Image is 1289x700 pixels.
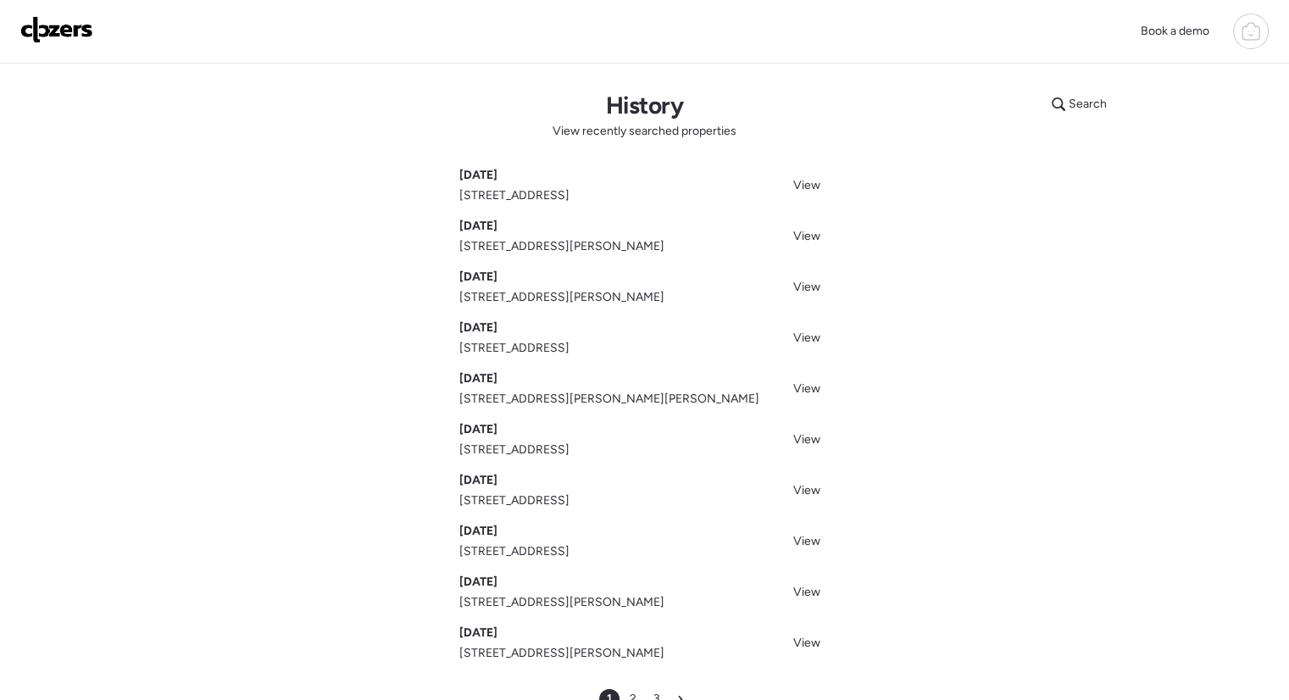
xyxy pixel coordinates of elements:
[459,391,759,408] span: [STREET_ADDRESS][PERSON_NAME][PERSON_NAME]
[793,331,820,345] span: View
[783,630,831,654] a: View
[793,280,820,294] span: View
[459,269,497,286] span: [DATE]
[459,421,497,438] span: [DATE]
[20,16,93,43] img: Logo
[459,645,664,662] span: [STREET_ADDRESS][PERSON_NAME]
[459,472,497,489] span: [DATE]
[793,585,820,599] span: View
[459,319,497,336] span: [DATE]
[783,325,831,349] a: View
[459,167,497,184] span: [DATE]
[783,223,831,247] a: View
[459,289,664,306] span: [STREET_ADDRESS][PERSON_NAME]
[793,534,820,548] span: View
[793,229,820,243] span: View
[459,594,664,611] span: [STREET_ADDRESS][PERSON_NAME]
[459,574,497,591] span: [DATE]
[783,579,831,603] a: View
[459,523,497,540] span: [DATE]
[793,483,820,497] span: View
[459,492,569,509] span: [STREET_ADDRESS]
[1069,96,1107,113] span: Search
[783,172,831,197] a: View
[459,442,569,458] span: [STREET_ADDRESS]
[793,432,820,447] span: View
[459,543,569,560] span: [STREET_ADDRESS]
[459,340,569,357] span: [STREET_ADDRESS]
[1141,24,1209,38] span: Book a demo
[793,636,820,650] span: View
[459,218,497,235] span: [DATE]
[793,381,820,396] span: View
[783,528,831,553] a: View
[459,187,569,204] span: [STREET_ADDRESS]
[606,91,683,119] h1: History
[459,370,497,387] span: [DATE]
[783,426,831,451] a: View
[553,123,736,140] span: View recently searched properties
[783,477,831,502] a: View
[783,274,831,298] a: View
[783,375,831,400] a: View
[793,178,820,192] span: View
[459,625,497,642] span: [DATE]
[459,238,664,255] span: [STREET_ADDRESS][PERSON_NAME]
